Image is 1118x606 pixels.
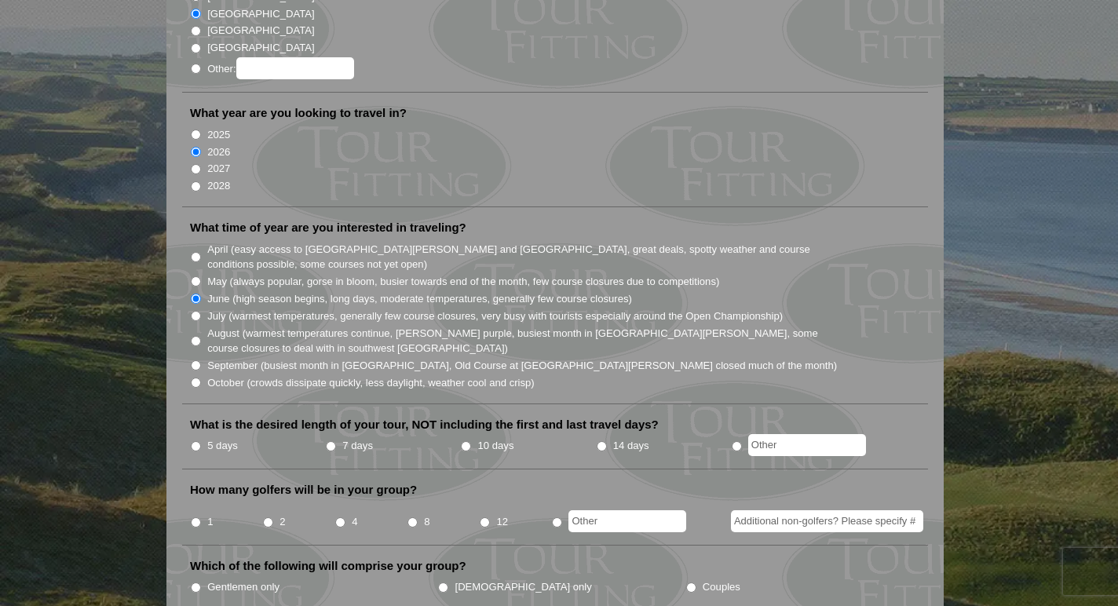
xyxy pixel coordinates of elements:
label: 10 days [478,438,514,454]
label: 2028 [207,178,230,194]
label: 7 days [342,438,373,454]
label: 2026 [207,144,230,160]
label: May (always popular, gorse in bloom, busier towards end of the month, few course closures due to ... [207,274,719,290]
label: 12 [496,514,508,530]
label: Which of the following will comprise your group? [190,558,466,574]
label: What year are you looking to travel in? [190,105,407,121]
label: Gentlemen only [207,579,279,595]
label: 14 days [613,438,649,454]
input: Other [748,434,866,456]
label: [DEMOGRAPHIC_DATA] only [455,579,592,595]
label: 2 [279,514,285,530]
label: Other: [207,57,353,79]
label: What time of year are you interested in traveling? [190,220,466,235]
label: June (high season begins, long days, moderate temperatures, generally few course closures) [207,291,632,307]
label: Couples [703,579,740,595]
label: 1 [207,514,213,530]
label: 2025 [207,127,230,143]
label: September (busiest month in [GEOGRAPHIC_DATA], Old Course at [GEOGRAPHIC_DATA][PERSON_NAME] close... [207,358,837,374]
label: April (easy access to [GEOGRAPHIC_DATA][PERSON_NAME] and [GEOGRAPHIC_DATA], great deals, spotty w... [207,242,838,272]
input: Other [568,510,686,532]
label: 5 days [207,438,238,454]
label: [GEOGRAPHIC_DATA] [207,23,314,38]
input: Additional non-golfers? Please specify # [731,510,923,532]
label: 8 [424,514,429,530]
label: What is the desired length of your tour, NOT including the first and last travel days? [190,417,659,433]
label: 4 [352,514,357,530]
label: [GEOGRAPHIC_DATA] [207,6,314,22]
label: How many golfers will be in your group? [190,482,417,498]
input: Other: [236,57,354,79]
label: October (crowds dissipate quickly, less daylight, weather cool and crisp) [207,375,535,391]
label: July (warmest temperatures, generally few course closures, very busy with tourists especially aro... [207,308,783,324]
label: [GEOGRAPHIC_DATA] [207,40,314,56]
label: 2027 [207,161,230,177]
label: August (warmest temperatures continue, [PERSON_NAME] purple, busiest month in [GEOGRAPHIC_DATA][P... [207,326,838,356]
